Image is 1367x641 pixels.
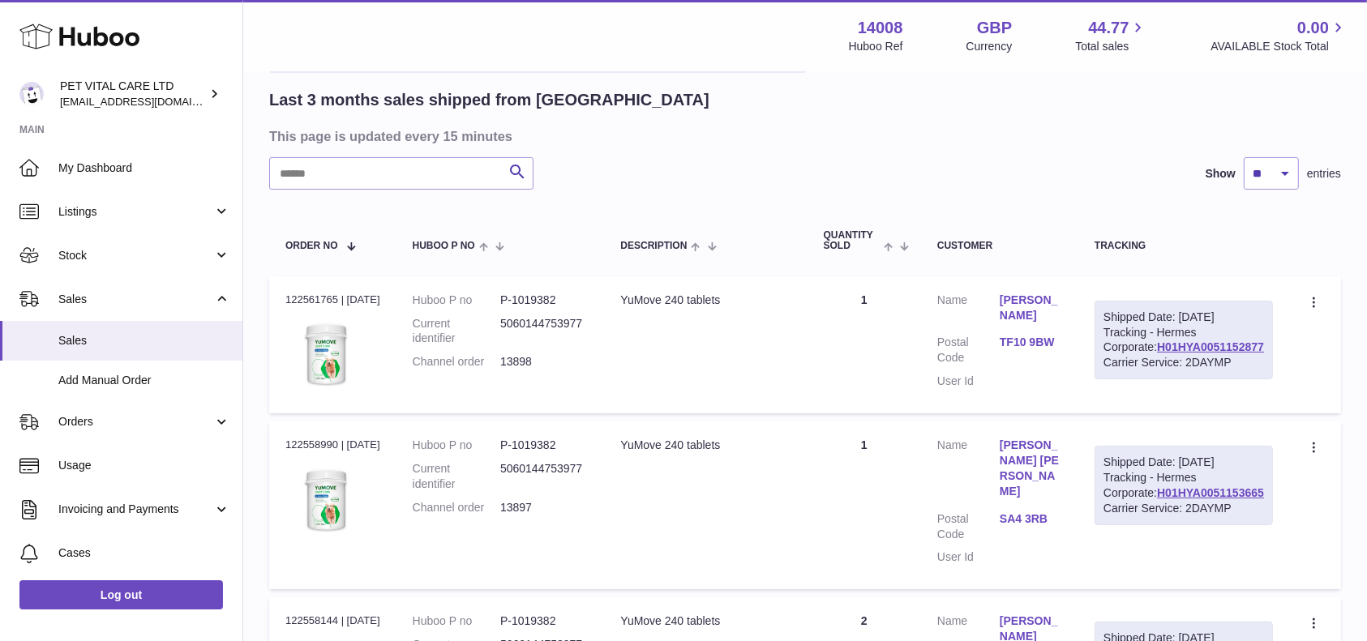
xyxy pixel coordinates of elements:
[60,95,238,108] span: [EMAIL_ADDRESS][DOMAIN_NAME]
[1307,166,1341,182] span: entries
[58,160,230,176] span: My Dashboard
[19,82,44,106] img: petvitalcare@gmail.com
[500,316,588,347] dd: 5060144753977
[966,39,1013,54] div: Currency
[58,414,213,429] span: Orders
[937,335,1000,365] dt: Postal Code
[1000,438,1062,499] a: [PERSON_NAME] [PERSON_NAME]
[1000,293,1062,323] a: [PERSON_NAME]
[500,461,588,492] dd: 5060144753977
[413,500,500,515] dt: Channel order
[413,461,500,492] dt: Current identifier
[937,511,1000,542] dt: Postal Code
[413,438,500,453] dt: Huboo P no
[1103,455,1264,470] div: Shipped Date: [DATE]
[1211,39,1348,54] span: AVAILABLE Stock Total
[58,373,230,388] span: Add Manual Order
[413,354,500,370] dt: Channel order
[1075,17,1147,54] a: 44.77 Total sales
[1103,501,1264,516] div: Carrier Service: 2DAYMP
[58,502,213,517] span: Invoicing and Payments
[620,438,791,453] div: YuMove 240 tablets
[1075,39,1147,54] span: Total sales
[500,613,588,629] dd: P-1019382
[285,458,366,539] img: 1731319649.jpg
[58,545,230,561] span: Cases
[58,458,230,473] span: Usage
[620,241,687,251] span: Description
[269,89,709,111] h2: Last 3 months sales shipped from [GEOGRAPHIC_DATA]
[285,312,366,393] img: 1731319649.jpg
[1000,335,1062,350] a: TF10 9BW
[58,292,213,307] span: Sales
[1103,310,1264,325] div: Shipped Date: [DATE]
[937,549,1000,565] dt: User Id
[500,354,588,370] dd: 13898
[1211,17,1348,54] a: 0.00 AVAILABLE Stock Total
[849,39,903,54] div: Huboo Ref
[620,293,791,308] div: YuMove 240 tablets
[937,438,1000,503] dt: Name
[1297,17,1329,39] span: 0.00
[500,500,588,515] dd: 13897
[58,333,230,348] span: Sales
[58,204,213,220] span: Listings
[1095,446,1273,525] div: Tracking - Hermes Corporate:
[1088,17,1129,39] span: 44.77
[285,613,380,628] div: 122558144 | [DATE]
[285,438,380,452] div: 122558990 | [DATE]
[858,17,903,39] strong: 14008
[1095,301,1273,380] div: Tracking - Hermes Corporate:
[937,293,1000,327] dt: Name
[620,613,791,629] div: YuMove 240 tablets
[285,293,380,307] div: 122561765 | [DATE]
[1157,340,1264,353] a: H01HYA0051152877
[1157,486,1264,499] a: H01HYA0051153665
[413,316,500,347] dt: Current identifier
[269,127,1337,145] h3: This page is updated every 15 minutes
[60,79,206,109] div: PET VITAL CARE LTD
[1095,241,1273,251] div: Tracking
[808,276,921,413] td: 1
[413,241,475,251] span: Huboo P no
[808,421,921,589] td: 1
[19,580,223,609] a: Log out
[937,374,1000,389] dt: User Id
[500,293,588,308] dd: P-1019382
[824,230,880,251] span: Quantity Sold
[413,293,500,308] dt: Huboo P no
[1000,511,1062,527] a: SA4 3RB
[1206,166,1236,182] label: Show
[937,241,1062,251] div: Customer
[285,241,338,251] span: Order No
[58,248,213,263] span: Stock
[1103,355,1264,370] div: Carrier Service: 2DAYMP
[977,17,1012,39] strong: GBP
[413,613,500,629] dt: Huboo P no
[500,438,588,453] dd: P-1019382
